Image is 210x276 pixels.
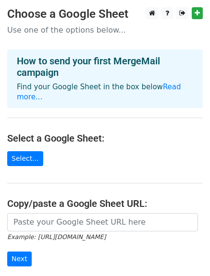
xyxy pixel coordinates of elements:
[17,82,193,102] p: Find your Google Sheet in the box below
[7,151,43,166] a: Select...
[7,213,198,231] input: Paste your Google Sheet URL here
[7,132,203,144] h4: Select a Google Sheet:
[7,198,203,209] h4: Copy/paste a Google Sheet URL:
[7,252,32,266] input: Next
[7,25,203,35] p: Use one of the options below...
[17,83,181,101] a: Read more...
[17,55,193,78] h4: How to send your first MergeMail campaign
[7,233,106,240] small: Example: [URL][DOMAIN_NAME]
[7,7,203,21] h3: Choose a Google Sheet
